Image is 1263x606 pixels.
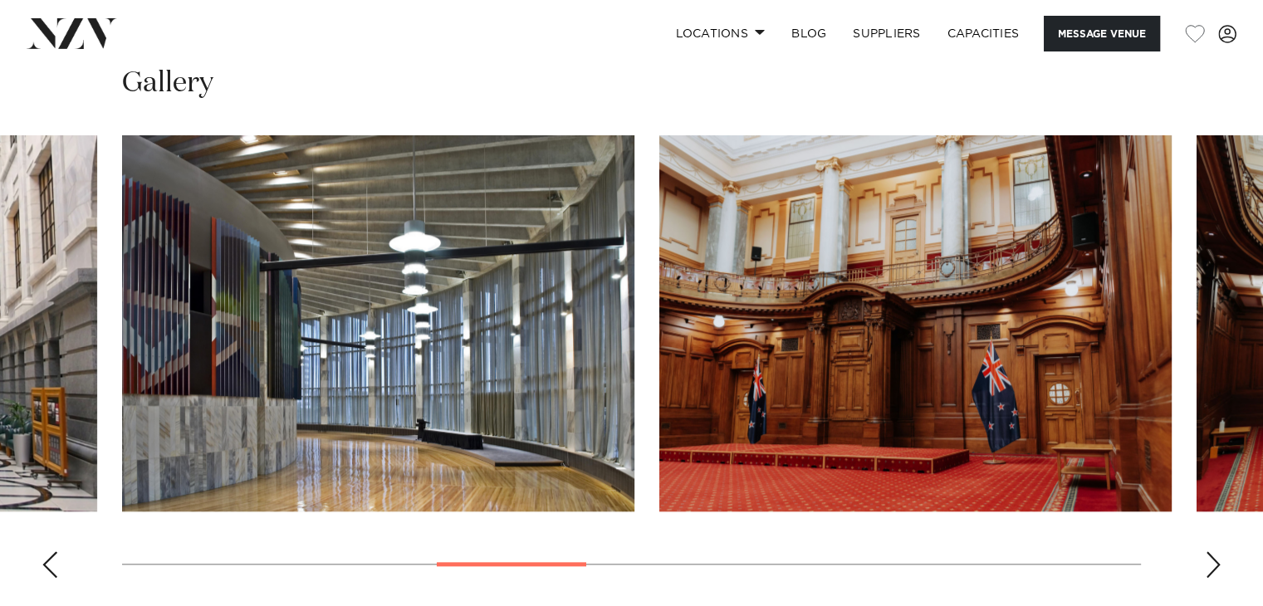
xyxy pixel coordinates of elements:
a: Capacities [934,16,1033,51]
swiper-slide: 5 / 13 [122,135,634,511]
img: nzv-logo.png [27,18,117,48]
swiper-slide: 6 / 13 [659,135,1172,511]
a: BLOG [778,16,840,51]
h2: Gallery [122,65,213,102]
a: Locations [662,16,778,51]
button: Message Venue [1044,16,1160,51]
a: SUPPLIERS [840,16,933,51]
